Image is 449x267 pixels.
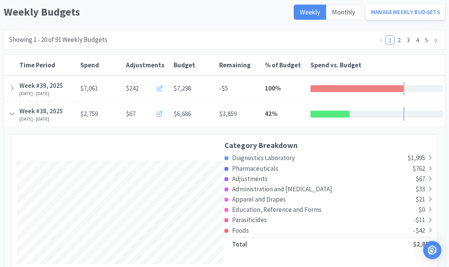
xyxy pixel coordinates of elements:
[412,165,425,173] span: $762
[413,36,422,45] li: 4
[379,38,383,43] i: icon: left
[395,36,404,45] li: 2
[232,227,249,235] span: Foods
[408,154,425,162] span: $1,995
[232,206,322,214] span: Education, Reference and Forms
[386,36,394,44] a: 1
[80,84,98,94] span: $7,061
[404,36,412,44] a: 3
[422,36,431,44] a: 5
[126,61,164,70] span: Adjustments
[431,36,440,45] li: Next Page
[404,36,413,45] li: 3
[416,175,425,183] span: $67
[19,91,76,97] div: [DATE] - [DATE]
[376,36,385,45] li: Previous Page
[232,175,267,183] span: Adjustments
[174,84,191,93] span: $7,298
[265,61,307,70] div: % of Budget
[232,165,278,173] span: Pharmaceuticals
[174,110,191,118] span: $6,686
[300,8,320,17] span: Weekly
[219,84,228,93] span: -$5
[416,195,425,204] span: $21
[265,84,281,93] strong: 100 %
[219,61,261,70] div: Remaining
[19,117,76,122] div: [DATE] - [DATE]
[332,8,355,17] span: Monthly
[19,106,76,117] div: Week #38, 2025
[174,61,215,70] div: Budget
[219,110,237,118] span: $3,859
[395,36,403,44] a: 2
[232,185,332,194] span: Administration and [MEDICAL_DATA]
[416,185,425,194] span: $33
[80,109,98,119] span: $2,759
[232,216,267,224] span: Parasiticides
[19,61,76,70] div: Time Period
[224,140,432,152] h3: Category Breakdown
[126,84,139,94] span: $242
[413,240,432,249] span: $2,826
[126,109,135,119] span: $67
[9,35,107,45] div: Showing 1 - 20 of 91 Weekly Budgets
[265,110,277,118] strong: 42 %
[419,206,425,214] span: $0
[80,61,122,70] div: Spend
[232,195,286,204] span: Apparel and Drapes
[366,5,446,20] a: ManageWeekly Budgets
[385,36,395,45] li: 1
[19,81,76,91] div: Week #39, 2025
[232,240,247,249] span: Total
[413,216,425,224] span: -$11
[413,36,422,44] a: 4
[232,154,295,162] span: Diagnostics Laboratory
[433,38,438,43] i: icon: right
[310,61,443,70] div: Spend vs. Budget
[423,241,441,259] div: Open Intercom Messenger
[4,4,289,21] h1: Weekly Budgets
[413,227,425,235] span: -$42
